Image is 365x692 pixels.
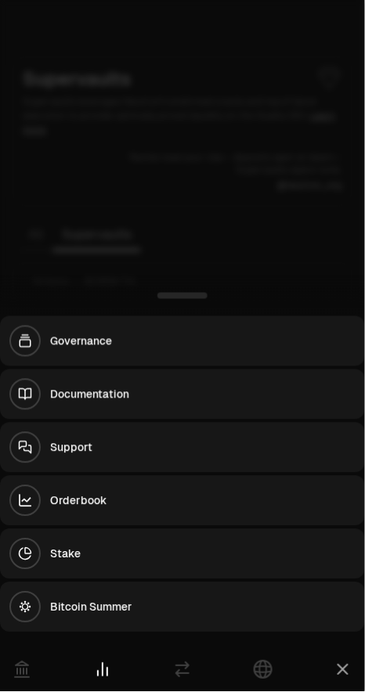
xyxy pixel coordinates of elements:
[50,440,356,456] div: Support
[50,546,356,562] div: Stake
[50,493,356,509] div: Orderbook
[50,600,356,615] div: Bitcoin Summer
[50,333,356,349] div: Governance
[50,387,356,402] div: Documentation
